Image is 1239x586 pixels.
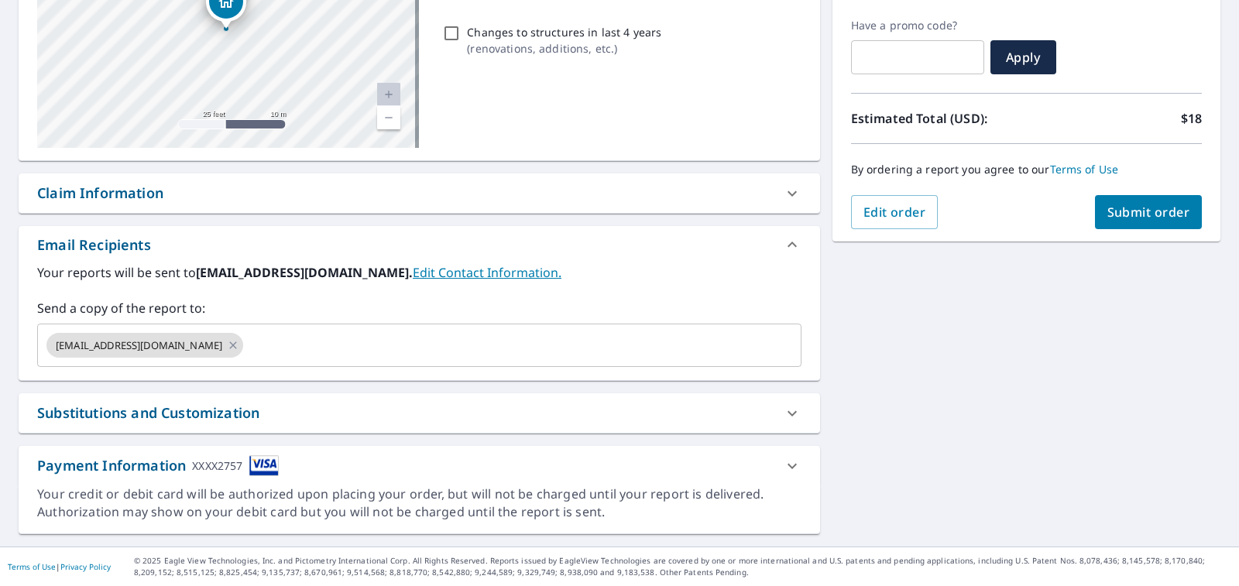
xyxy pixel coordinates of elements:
[1107,204,1190,221] span: Submit order
[863,204,926,221] span: Edit order
[1095,195,1203,229] button: Submit order
[377,83,400,106] a: Current Level 20, Zoom In Disabled
[467,24,661,40] p: Changes to structures in last 4 years
[37,183,163,204] div: Claim Information
[37,485,801,521] div: Your credit or debit card will be authorized upon placing your order, but will not be charged unt...
[192,455,242,476] div: XXXX2757
[8,562,111,571] p: |
[851,19,984,33] label: Have a promo code?
[413,264,561,281] a: EditContactInfo
[37,403,259,423] div: Substitutions and Customization
[467,40,661,57] p: ( renovations, additions, etc. )
[134,555,1231,578] p: © 2025 Eagle View Technologies, Inc. and Pictometry International Corp. All Rights Reserved. Repo...
[19,446,820,485] div: Payment InformationXXXX2757cardImage
[1003,49,1044,66] span: Apply
[46,333,243,358] div: [EMAIL_ADDRESS][DOMAIN_NAME]
[37,235,151,255] div: Email Recipients
[19,226,820,263] div: Email Recipients
[377,106,400,129] a: Current Level 20, Zoom Out
[249,455,279,476] img: cardImage
[37,299,801,317] label: Send a copy of the report to:
[60,561,111,572] a: Privacy Policy
[196,264,413,281] b: [EMAIL_ADDRESS][DOMAIN_NAME].
[46,338,232,353] span: [EMAIL_ADDRESS][DOMAIN_NAME]
[851,195,939,229] button: Edit order
[990,40,1056,74] button: Apply
[37,455,279,476] div: Payment Information
[19,173,820,213] div: Claim Information
[851,109,1027,128] p: Estimated Total (USD):
[851,163,1202,176] p: By ordering a report you agree to our
[8,561,56,572] a: Terms of Use
[1050,162,1119,176] a: Terms of Use
[19,393,820,433] div: Substitutions and Customization
[37,263,801,282] label: Your reports will be sent to
[1181,109,1202,128] p: $18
